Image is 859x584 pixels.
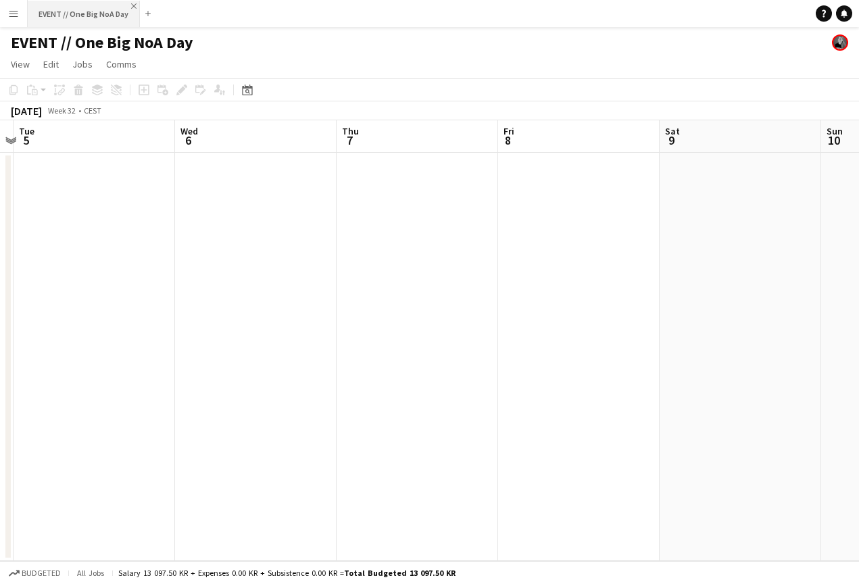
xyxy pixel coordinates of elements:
span: 8 [501,132,514,148]
span: Thu [342,125,359,137]
a: View [5,55,35,73]
span: Wed [180,125,198,137]
span: Total Budgeted 13 097.50 KR [344,568,456,578]
span: Edit [43,58,59,70]
div: [DATE] [11,104,42,118]
span: Sat [665,125,680,137]
a: Comms [101,55,142,73]
div: CEST [84,105,101,116]
span: 10 [825,132,843,148]
span: Comms [106,58,137,70]
span: Fri [504,125,514,137]
span: 9 [663,132,680,148]
button: EVENT // One Big NoA Day [28,1,140,27]
span: View [11,58,30,70]
span: Budgeted [22,568,61,578]
app-user-avatar: Anette Riseo Andersen [832,34,848,51]
span: Jobs [72,58,93,70]
a: Edit [38,55,64,73]
h1: EVENT // One Big NoA Day [11,32,193,53]
span: 7 [340,132,359,148]
span: All jobs [74,568,107,578]
span: Week 32 [45,105,78,116]
span: 5 [17,132,34,148]
button: Budgeted [7,566,63,581]
a: Jobs [67,55,98,73]
span: Tue [19,125,34,137]
span: Sun [827,125,843,137]
span: 6 [178,132,198,148]
div: Salary 13 097.50 KR + Expenses 0.00 KR + Subsistence 0.00 KR = [118,568,456,578]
